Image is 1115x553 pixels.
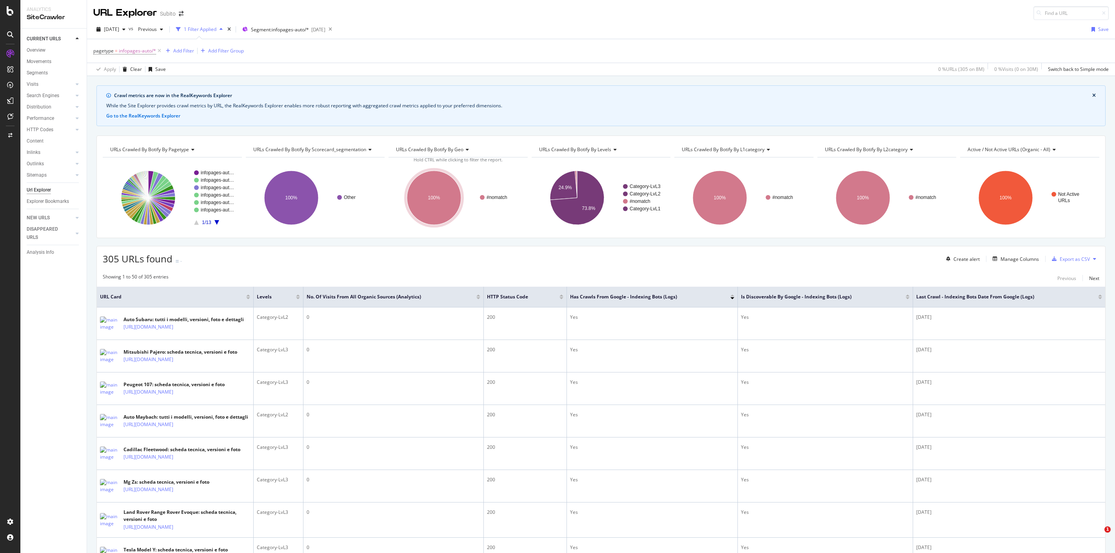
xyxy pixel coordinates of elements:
button: Switch back to Simple mode [1045,63,1109,76]
div: Analytics [27,6,80,13]
div: Outlinks [27,160,44,168]
div: Clear [130,66,142,72]
div: Apply [104,66,116,72]
img: main image [100,479,120,493]
div: 1 Filter Applied [184,26,216,33]
button: Clear [120,63,142,76]
div: 0 [307,444,480,451]
div: Distribution [27,103,51,111]
span: pagetype [93,47,114,54]
button: [DATE] [93,23,129,36]
button: Segment:infopages-auto/*[DATE] [239,23,325,36]
div: A chart. [246,164,384,232]
div: URL Explorer [93,6,157,20]
div: Category-LvL3 [257,544,300,551]
span: URLs Crawled By Botify By levels [539,146,611,153]
span: Hold CTRL while clicking to filter the report. [414,157,503,163]
div: Previous [1057,275,1076,282]
div: CURRENT URLS [27,35,61,43]
div: Auto Maybach: tutti i modelli, versioni, foto e dettagli [123,414,248,421]
h4: URLs Crawled By Botify By pagetype [109,143,235,156]
div: 200 [487,314,563,321]
div: A chart. [103,164,241,232]
input: Find a URL [1033,6,1109,20]
div: Yes [741,444,910,451]
div: [DATE] [916,314,1102,321]
button: Go to the RealKeywords Explorer [106,112,180,119]
a: [URL][DOMAIN_NAME] [123,323,173,331]
div: [DATE] [916,509,1102,516]
div: Yes [741,509,910,516]
a: [URL][DOMAIN_NAME] [123,453,173,461]
button: Add Filter [163,46,194,56]
a: [URL][DOMAIN_NAME] [123,486,173,493]
div: arrow-right-arrow-left [179,11,183,16]
text: Category-LvL2 [630,191,661,197]
div: 0 [307,314,480,321]
div: times [226,25,232,33]
text: infopages-aut… [201,170,234,175]
div: 200 [487,544,563,551]
div: 0 % Visits ( 0 on 30M ) [994,66,1038,72]
div: A chart. [389,164,527,232]
div: Save [1098,26,1109,33]
text: #nomatch [915,195,936,200]
text: #nomatch [487,195,507,200]
span: URLs Crawled By Botify By geo [396,146,463,153]
span: URL Card [100,293,244,300]
text: infopages-aut… [201,192,234,198]
button: Save [1088,23,1109,36]
a: Search Engines [27,92,73,100]
svg: A chart. [960,164,1098,232]
span: Has Crawls from Google - Indexing Bots (Logs) [570,293,719,300]
text: 100% [714,195,726,201]
div: Cadillac Fleetwood: scheda tecnica, versioni e foto [123,446,240,453]
button: Previous [135,23,166,36]
div: Category-LvL3 [257,379,300,386]
img: Equal [176,260,179,262]
div: Category-LvL3 [257,346,300,353]
div: 200 [487,346,563,353]
span: URLs Crawled By Botify By l2category [825,146,908,153]
div: Category-LvL2 [257,411,300,418]
div: Explorer Bookmarks [27,197,69,206]
div: Category-LvL3 [257,509,300,516]
h4: URLs Crawled By Botify By scorecard_segmentation [252,143,378,156]
img: main image [100,316,120,331]
span: URLs Crawled By Botify By pagetype [110,146,189,153]
h4: URLs Crawled By Botify By geo [394,143,521,156]
div: Subito [160,10,176,18]
span: Last Crawl - Indexing Bots Date from Google (Logs) [916,293,1086,300]
div: [DATE] [916,411,1102,418]
div: [DATE] [311,26,325,33]
button: Next [1089,273,1099,283]
a: NEW URLS [27,214,73,222]
h4: URLs Crawled By Botify By levels [538,143,664,156]
div: Search Engines [27,92,59,100]
svg: A chart. [817,164,955,232]
button: Previous [1057,273,1076,283]
div: Yes [570,444,734,451]
div: Category-LvL3 [257,476,300,483]
div: Yes [741,544,910,551]
div: 0 [307,346,480,353]
div: Land Rover Range Rover Evoque: scheda tecnica, versioni e foto [123,509,250,523]
div: Segments [27,69,48,77]
a: [URL][DOMAIN_NAME] [123,523,173,531]
text: Category-LvL3 [630,184,661,189]
a: Performance [27,114,73,123]
div: HTTP Codes [27,126,53,134]
text: Category-LvL1 [630,206,661,211]
span: Active / Not Active URLs (organic - all) [968,146,1050,153]
div: Auto Subaru: tutti i modelli, versioni, foto e dettagli [123,316,244,323]
text: 24.9% [558,185,572,190]
div: 0 [307,544,480,551]
a: Distribution [27,103,73,111]
div: Analysis Info [27,248,54,257]
a: Url Explorer [27,186,81,194]
div: Yes [570,509,734,516]
img: main image [100,513,120,527]
button: close banner [1090,90,1098,101]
